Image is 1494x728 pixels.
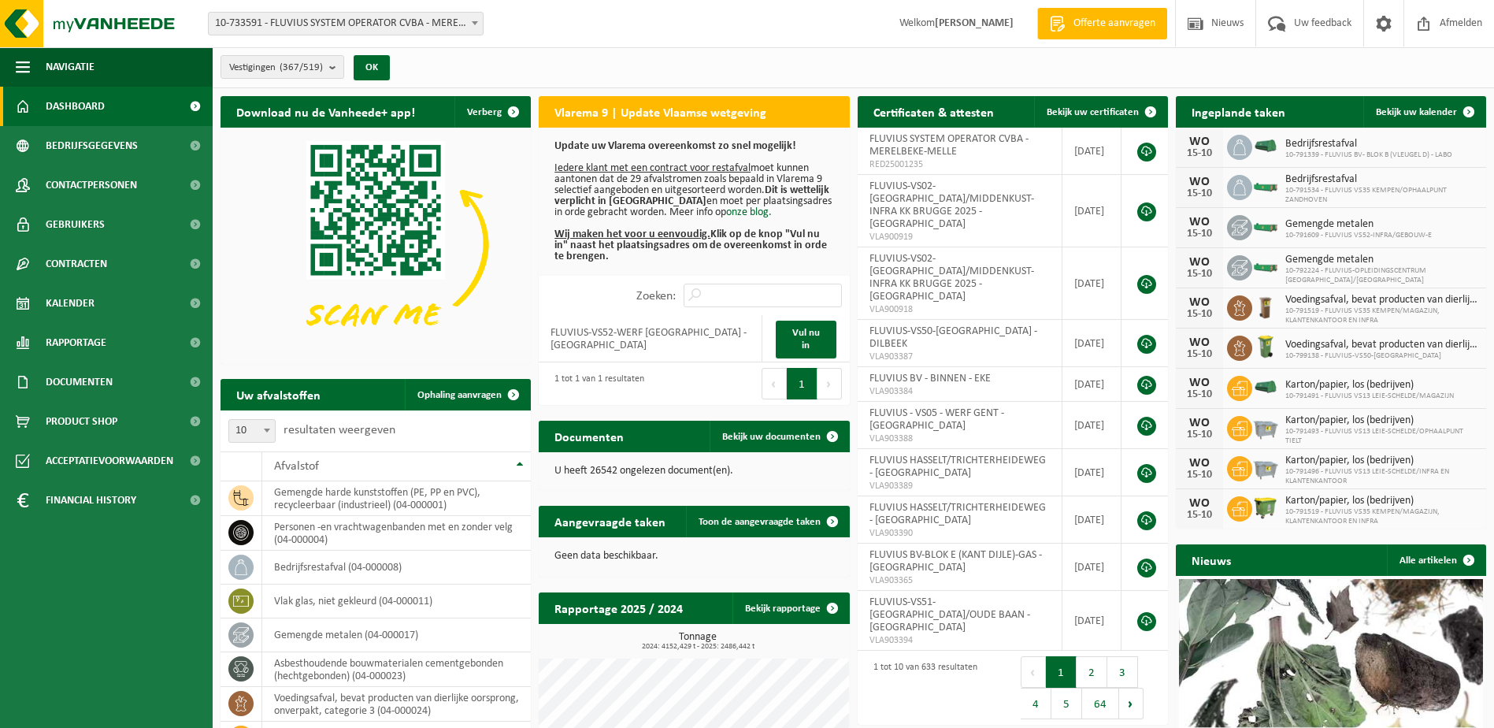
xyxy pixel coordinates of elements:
[1184,309,1215,320] div: 15-10
[869,303,1051,316] span: VLA900918
[869,253,1034,303] span: FLUVIUS-VS02-[GEOGRAPHIC_DATA]/MIDDENKUST-INFRA KK BRUGGE 2025 - [GEOGRAPHIC_DATA]
[1021,688,1051,719] button: 4
[869,502,1046,526] span: FLUVIUS HASSELT/TRICHTERHEIDEWEG - [GEOGRAPHIC_DATA]
[869,574,1051,587] span: VLA903365
[262,585,531,618] td: vlak glas, niet gekleurd (04-000011)
[467,107,502,117] span: Verberg
[554,162,751,174] u: Iedere klant met een contract voor restafval
[1184,377,1215,389] div: WO
[221,379,336,410] h2: Uw afvalstoffen
[869,480,1051,492] span: VLA903389
[539,96,782,127] h2: Vlarema 9 | Update Vlaamse wetgeving
[228,419,276,443] span: 10
[547,643,849,651] span: 2024: 4152,429 t - 2025: 2486,442 t
[46,165,137,205] span: Contactpersonen
[46,441,173,481] span: Acceptatievoorwaarden
[1252,494,1279,521] img: WB-1100-HPE-GN-50
[1184,256,1215,269] div: WO
[1285,351,1478,361] span: 10-799138 - FLUVIUS-VS50-[GEOGRAPHIC_DATA]
[710,421,848,452] a: Bekijk uw documenten
[1077,656,1107,688] button: 2
[1252,293,1279,320] img: WB-0140-HPE-BN-01
[1062,128,1121,175] td: [DATE]
[726,206,772,218] a: onze blog.
[262,687,531,722] td: voedingsafval, bevat producten van dierlijke oorsprong, onverpakt, categorie 3 (04-000024)
[869,385,1051,398] span: VLA903384
[1285,379,1454,392] span: Karton/papier, los (bedrijven)
[1285,467,1478,486] span: 10-791496 - FLUVIUS VS13 LEIE-SCHELDE/INFRA EN KLANTENKANTOOR
[1062,320,1121,367] td: [DATE]
[866,655,977,721] div: 1 tot 10 van 633 resultaten
[1285,455,1478,467] span: Karton/papier, los (bedrijven)
[554,228,710,240] u: Wij maken het voor u eenvoudig.
[1184,148,1215,159] div: 15-10
[1062,402,1121,449] td: [DATE]
[869,634,1051,647] span: VLA903394
[858,96,1010,127] h2: Certificaten & attesten
[554,466,833,477] p: U heeft 26542 ongelezen document(en).
[869,596,1030,633] span: FLUVIUS-VS51-[GEOGRAPHIC_DATA]/OUDE BAAN - [GEOGRAPHIC_DATA]
[405,379,529,410] a: Ophaling aanvragen
[1184,296,1215,309] div: WO
[46,126,138,165] span: Bedrijfsgegevens
[776,321,836,358] a: Vul nu in
[46,87,105,126] span: Dashboard
[1051,688,1082,719] button: 5
[1376,107,1457,117] span: Bekijk uw kalender
[1387,544,1485,576] a: Alle artikelen
[1285,507,1478,526] span: 10-791519 - FLUVIUS VS35 KEMPEN/MAGAZIJN, KLANTENKANTOOR EN INFRA
[1285,392,1454,401] span: 10-791491 - FLUVIUS VS13 LEIE-SCHELDE/MAGAZIJN
[547,366,644,401] div: 1 tot 1 van 1 resultaten
[869,325,1037,350] span: FLUVIUS-VS50-[GEOGRAPHIC_DATA] - DILBEEK
[46,402,117,441] span: Product Shop
[1176,96,1301,127] h2: Ingeplande taken
[229,56,323,80] span: Vestigingen
[354,55,390,80] button: OK
[1184,349,1215,360] div: 15-10
[1285,186,1478,205] span: 10-791534 - FLUVIUS VS35 KEMPEN/OPHAALPUNT ZANDHOVEN
[46,481,136,520] span: Financial History
[1070,16,1159,32] span: Offerte aanvragen
[539,315,762,362] td: FLUVIUS-VS52-WERF [GEOGRAPHIC_DATA] - [GEOGRAPHIC_DATA]
[46,244,107,284] span: Contracten
[221,128,531,361] img: Download de VHEPlus App
[46,323,106,362] span: Rapportage
[1285,150,1452,160] span: 10-791339 - FLUVIUS BV- BLOK B (VLEUGEL D) - LABO
[1184,188,1215,199] div: 15-10
[229,420,275,442] span: 10
[1107,656,1138,688] button: 3
[1037,8,1167,39] a: Offerte aanvragen
[869,407,1004,432] span: FLUVIUS - VS05 - WERF GENT - [GEOGRAPHIC_DATA]
[869,180,1034,230] span: FLUVIUS-VS02-[GEOGRAPHIC_DATA]/MIDDENKUST-INFRA KK BRUGGE 2025 - [GEOGRAPHIC_DATA]
[1046,656,1077,688] button: 1
[1285,414,1478,427] span: Karton/papier, los (bedrijven)
[280,62,323,72] count: (367/519)
[869,158,1051,171] span: RED25001235
[547,632,849,651] h3: Tonnage
[935,17,1014,29] strong: [PERSON_NAME]
[1252,259,1279,273] img: HK-XC-10-GN-00
[554,551,833,562] p: Geen data beschikbaar.
[1184,429,1215,440] div: 15-10
[1062,367,1121,402] td: [DATE]
[1184,228,1215,240] div: 15-10
[699,517,821,527] span: Toon de aangevraagde taken
[1184,136,1215,148] div: WO
[1285,306,1478,325] span: 10-791519 - FLUVIUS VS35 KEMPEN/MAGAZIJN, KLANTENKANTOOR EN INFRA
[209,13,483,35] span: 10-733591 - FLUVIUS SYSTEM OPERATOR CVBA - MERELBEKE-MELLE
[1363,96,1485,128] a: Bekijk uw kalender
[262,618,531,652] td: gemengde metalen (04-000017)
[1252,179,1279,193] img: HK-XC-10-GN-00
[554,141,833,262] p: moet kunnen aantonen dat de 29 afvalstromen zoals bepaald in Vlarema 9 selectief aangeboden en ui...
[1082,688,1119,719] button: 64
[817,368,842,399] button: Next
[1252,219,1279,233] img: HK-XC-10-GN-00
[46,205,105,244] span: Gebruikers
[1285,427,1478,446] span: 10-791493 - FLUVIUS VS13 LEIE-SCHELDE/OPHAALPUNT TIELT
[46,47,95,87] span: Navigatie
[1285,495,1478,507] span: Karton/papier, los (bedrijven)
[554,184,829,207] b: Dit is wettelijk verplicht in [GEOGRAPHIC_DATA]
[1285,218,1432,231] span: Gemengde metalen
[1184,497,1215,510] div: WO
[1062,247,1121,320] td: [DATE]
